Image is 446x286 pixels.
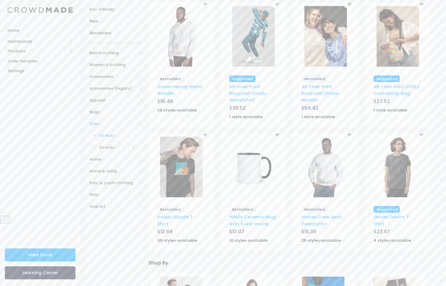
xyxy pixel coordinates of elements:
a: Learning Center [5,266,75,279]
a: Unisex Staple T-Shirt [157,214,195,227]
span: Learning Center [22,270,58,276]
span: Dashboards [8,38,68,45]
a: Unisex Denim T-Shirt [374,214,411,227]
span: Home [8,28,73,34]
span: Products [8,48,68,54]
strong: 10 styles available [229,238,268,243]
span: 23.97 [377,228,390,235]
strong: 25 styles available [301,238,341,243]
a: Unisex Crew Neck Sweatshirt [301,214,342,227]
span: 16.39 [304,228,316,235]
a: View Store [5,248,75,261]
div: $ [229,228,278,237]
img: Logo [8,7,73,13]
span: 13.07 [232,228,244,235]
div: $ [301,228,350,237]
div: $ [157,228,206,237]
strong: 85 styles available [157,238,197,243]
strong: 4 styles available [374,238,411,243]
div: $ [374,228,422,237]
span: Settings [8,68,73,74]
span: View Store [28,252,52,258]
div: Shop By [148,256,431,267]
a: White Ceramic Mug with Color Inside [229,214,276,227]
span: 12.89 [160,228,173,235]
span: Order Samples [8,58,73,64]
